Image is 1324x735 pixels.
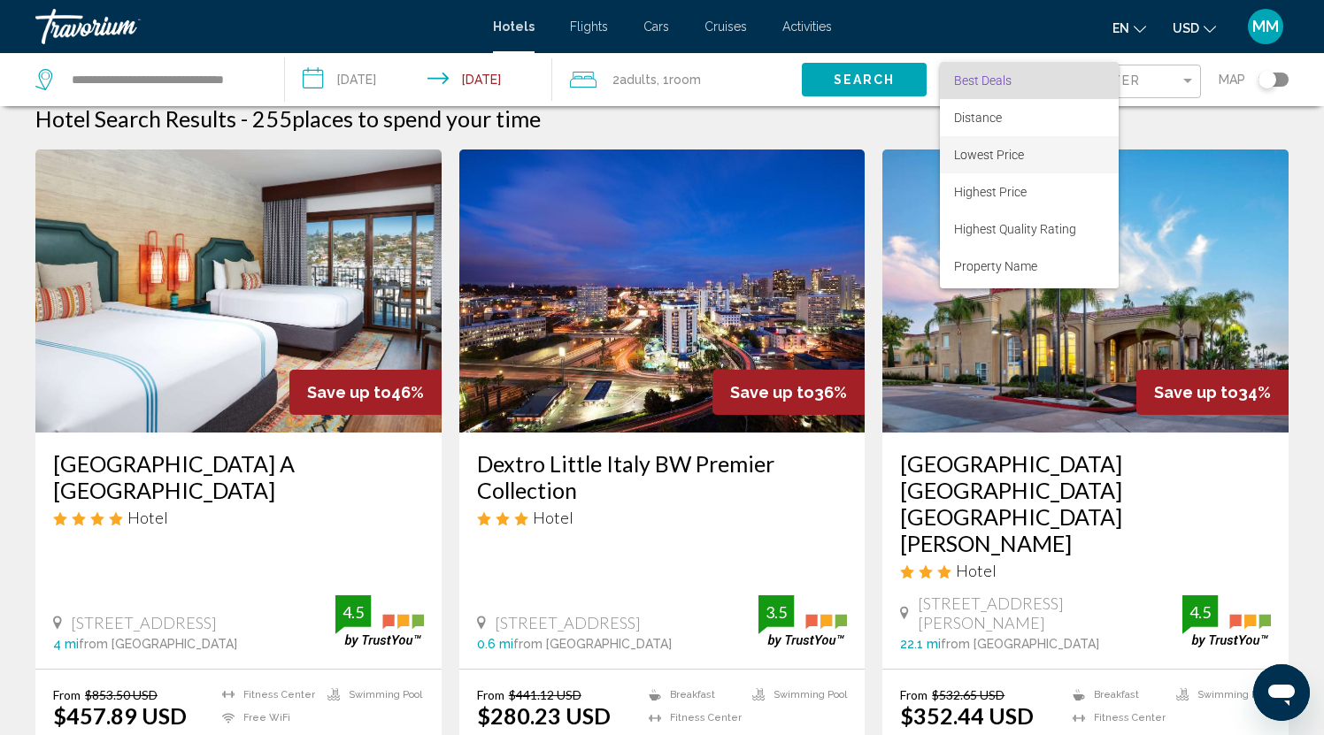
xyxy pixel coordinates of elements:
span: Distance [954,111,1002,125]
div: Sort by [940,62,1119,288]
iframe: Button to launch messaging window [1253,664,1310,721]
span: Highest Quality Rating [954,222,1076,236]
span: Property Name [954,259,1037,273]
span: Highest Price [954,185,1027,199]
span: Lowest Price [954,148,1024,162]
span: Best Deals [954,73,1012,88]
